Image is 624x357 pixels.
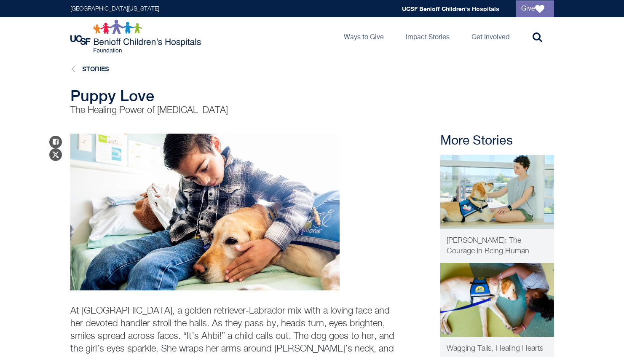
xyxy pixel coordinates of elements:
[399,17,456,55] a: Impact Stories
[440,263,554,338] img: Pet Therapy
[440,134,554,149] h2: More Stories
[440,155,554,229] img: Elena, the Courage in Being Human
[70,87,154,105] span: Puppy Love
[337,17,391,55] a: Ways to Give
[447,345,544,352] span: Wagging Tails, Healing Hearts
[447,237,529,255] span: [PERSON_NAME]: The Courage in Being Human
[402,5,499,12] a: UCSF Benioff Children's Hospitals
[516,0,554,17] a: Give
[70,6,159,12] a: [GEOGRAPHIC_DATA][US_STATE]
[82,65,109,72] a: Stories
[465,17,516,55] a: Get Involved
[70,134,340,290] img: Patient with puppy
[70,104,395,117] p: The Healing Power of [MEDICAL_DATA]
[70,19,203,53] img: Logo for UCSF Benioff Children's Hospitals Foundation
[440,155,554,263] a: Patient Care Elena, the Courage in Being Human [PERSON_NAME]: The Courage in Being Human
